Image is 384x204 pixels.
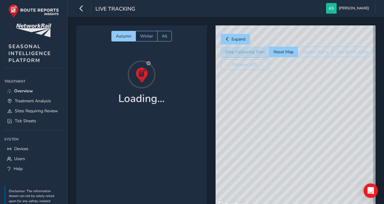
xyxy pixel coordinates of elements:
button: All [157,31,172,41]
span: SEASONAL INTELLIGENCE PLATFORM [8,43,51,64]
a: Sites Requiring Review [4,106,63,116]
span: Users [14,156,25,162]
span: Winter [140,33,153,39]
a: Treatment Analysis [4,96,63,106]
h1: Loading... [118,92,165,105]
a: Users [4,154,63,164]
span: Devices [14,146,28,152]
span: Overview [14,88,33,94]
span: [PERSON_NAME] [339,3,369,14]
span: Autumn [116,33,131,39]
div: Treatment [4,77,63,86]
span: Help [14,166,23,172]
span: Expand [232,36,245,42]
span: Sites Requiring Review [15,108,58,114]
button: Autumn [111,31,136,41]
a: Overview [4,86,63,96]
span: Tick Sheets [15,118,36,124]
a: Help [4,164,63,174]
button: Winter [136,31,157,41]
img: diamond-layout [326,3,337,14]
span: Treatment Analysis [15,98,51,104]
a: Tick Sheets [4,116,63,126]
a: Devices [4,144,63,154]
span: Live Tracking [95,5,135,14]
button: [PERSON_NAME] [326,3,371,14]
button: Reset Map [269,47,298,57]
div: Open Intercom Messenger [363,183,378,198]
button: Cluster Trains [298,47,332,57]
img: rr logo [8,4,59,18]
span: All [162,33,167,39]
button: See all UK trains [332,47,373,57]
button: Weather (off) [221,59,269,70]
div: System [4,135,63,144]
img: customer logo [16,24,51,37]
button: Expand [221,34,250,44]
